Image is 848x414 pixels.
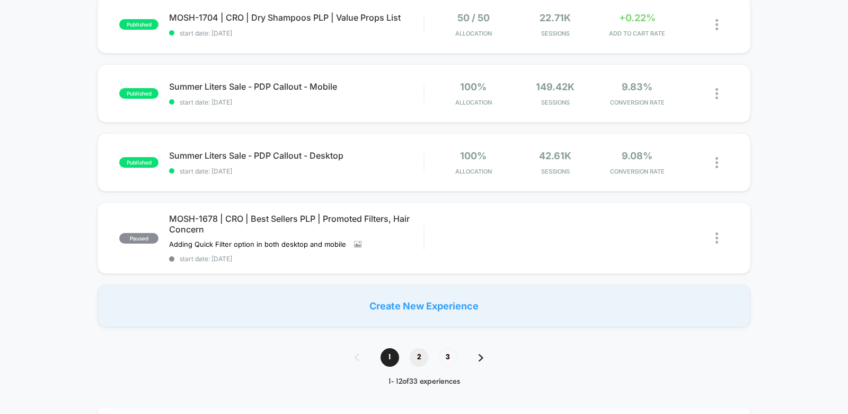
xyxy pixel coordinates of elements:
[715,157,718,168] img: close
[622,150,652,161] span: 9.08%
[119,88,158,99] span: published
[715,88,718,99] img: close
[599,99,676,106] span: CONVERSION RATE
[344,377,505,386] div: 1 - 12 of 33 experiences
[169,150,423,161] span: Summer Liters Sale - PDP Callout - Desktop
[169,98,423,106] span: start date: [DATE]
[460,150,487,161] span: 100%
[540,12,571,23] span: 22.71k
[439,348,457,367] span: 3
[536,81,575,92] span: 149.42k
[479,354,483,361] img: pagination forward
[619,12,656,23] span: +0.22%
[455,168,492,175] span: Allocation
[410,348,428,367] span: 2
[715,19,718,30] img: close
[119,19,158,30] span: published
[119,233,158,244] span: paused
[169,29,423,37] span: start date: [DATE]
[455,30,492,37] span: Allocation
[715,232,718,244] img: close
[169,213,423,235] span: MOSH-1678 | CRO | Best Sellers PLP | Promoted Filters, Hair Concern
[517,168,594,175] span: Sessions
[381,348,399,367] span: 1
[169,255,423,263] span: start date: [DATE]
[169,12,423,23] span: MOSH-1704 | CRO | Dry Shampoos PLP | Value Props List
[457,12,490,23] span: 50 / 50
[599,30,676,37] span: ADD TO CART RATE
[169,167,423,175] span: start date: [DATE]
[98,284,750,327] div: Create New Experience
[539,150,571,161] span: 42.61k
[455,99,492,106] span: Allocation
[599,168,676,175] span: CONVERSION RATE
[169,240,346,248] span: Adding Quick Filter option in both desktop and mobile
[517,30,594,37] span: Sessions
[517,99,594,106] span: Sessions
[119,157,158,168] span: published
[169,81,423,92] span: Summer Liters Sale - PDP Callout - Mobile
[460,81,487,92] span: 100%
[622,81,652,92] span: 9.83%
